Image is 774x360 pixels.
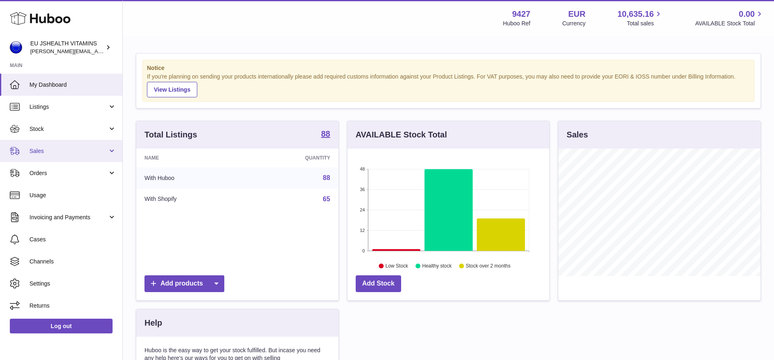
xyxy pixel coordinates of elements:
[360,228,365,233] text: 12
[362,248,365,253] text: 0
[147,82,197,97] a: View Listings
[29,214,108,221] span: Invoicing and Payments
[321,130,330,138] strong: 88
[512,9,530,20] strong: 9427
[144,275,224,292] a: Add products
[422,263,452,269] text: Healthy stock
[562,20,586,27] div: Currency
[568,9,585,20] strong: EUR
[627,20,663,27] span: Total sales
[136,148,245,167] th: Name
[29,103,108,111] span: Listings
[29,169,108,177] span: Orders
[466,263,510,269] text: Stock over 2 months
[739,9,755,20] span: 0.00
[29,147,108,155] span: Sales
[136,189,245,210] td: With Shopify
[360,166,365,171] text: 48
[29,81,116,89] span: My Dashboard
[617,9,663,27] a: 10,635.16 Total sales
[360,207,365,212] text: 24
[356,275,401,292] a: Add Stock
[695,20,764,27] span: AVAILABLE Stock Total
[30,40,104,55] div: EU JSHEALTH VITAMINS
[321,130,330,139] a: 88
[29,302,116,310] span: Returns
[356,129,447,140] h3: AVAILABLE Stock Total
[386,263,408,269] text: Low Stock
[10,319,113,333] a: Log out
[147,64,750,72] strong: Notice
[29,280,116,288] span: Settings
[144,317,162,328] h3: Help
[144,129,197,140] h3: Total Listings
[147,73,750,97] div: If you're planning on sending your products internationally please add required customs informati...
[617,9,654,20] span: 10,635.16
[360,187,365,192] text: 36
[10,41,22,54] img: laura@jessicasepel.com
[29,236,116,243] span: Cases
[245,148,338,167] th: Quantity
[323,174,330,181] a: 88
[30,48,164,54] span: [PERSON_NAME][EMAIL_ADDRESS][DOMAIN_NAME]
[566,129,588,140] h3: Sales
[695,9,764,27] a: 0.00 AVAILABLE Stock Total
[29,125,108,133] span: Stock
[323,196,330,202] a: 65
[29,258,116,265] span: Channels
[29,191,116,199] span: Usage
[503,20,530,27] div: Huboo Ref
[136,167,245,189] td: With Huboo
